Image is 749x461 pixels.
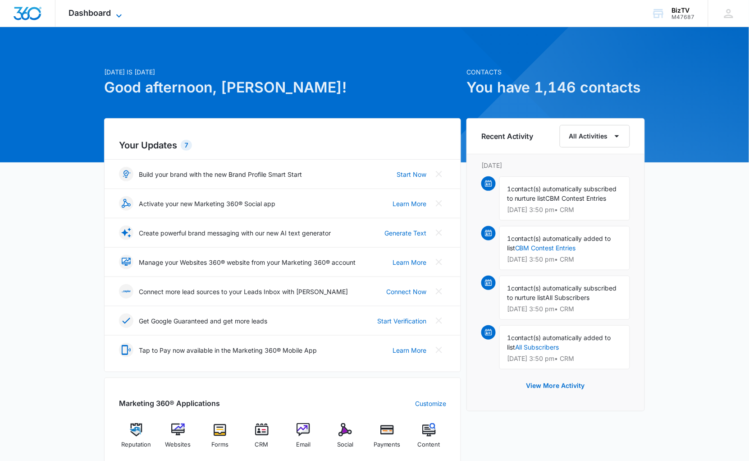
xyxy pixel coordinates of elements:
a: Content [411,423,446,456]
p: [DATE] 3:50 pm • CRM [507,355,622,362]
span: Reputation [121,440,151,449]
a: Payments [370,423,405,456]
button: View More Activity [517,375,594,396]
a: All Subscribers [515,343,559,351]
span: Social [337,440,353,449]
a: CBM Contest Entries [515,244,576,252]
button: Close [432,255,446,269]
p: [DATE] 3:50 pm • CRM [507,256,622,263]
div: account id [672,14,695,20]
span: contact(s) automatically subscribed to nurture list [507,284,617,301]
span: contact(s) automatically subscribed to nurture list [507,185,617,202]
button: Close [432,284,446,299]
a: Learn More [393,346,426,355]
button: Close [432,313,446,328]
p: Manage your Websites 360® website from your Marketing 360® account [139,258,356,267]
span: Websites [165,440,191,449]
a: Learn More [393,258,426,267]
div: account name [672,7,695,14]
a: Learn More [393,199,426,208]
button: Close [432,167,446,181]
p: Contacts [466,67,645,77]
p: Create powerful brand messaging with our new AI text generator [139,228,331,238]
h2: Marketing 360® Applications [119,398,220,409]
span: Email [296,440,311,449]
p: Tap to Pay now available in the Marketing 360® Mobile App [139,346,317,355]
a: Forms [203,423,237,456]
p: [DATE] [481,161,630,170]
span: Payments [374,440,401,449]
button: Close [432,343,446,357]
h1: You have 1,146 contacts [466,77,645,98]
span: All Subscribers [546,294,590,301]
p: Activate your new Marketing 360® Social app [139,199,275,208]
span: CRM [255,440,269,449]
span: 1 [507,334,511,341]
span: CBM Contest Entries [546,194,607,202]
button: Close [432,226,446,240]
button: Close [432,196,446,211]
p: [DATE] 3:50 pm • CRM [507,306,622,312]
p: Build your brand with the new Brand Profile Smart Start [139,170,302,179]
a: Customize [415,399,446,408]
p: [DATE] 3:50 pm • CRM [507,207,622,213]
a: Email [286,423,321,456]
span: 1 [507,284,511,292]
a: CRM [244,423,279,456]
span: Content [418,440,440,449]
span: contact(s) automatically added to list [507,334,611,351]
a: Start Now [397,170,426,179]
a: Start Verification [377,316,426,326]
div: 7 [181,140,192,151]
a: Websites [161,423,196,456]
a: Social [328,423,363,456]
a: Generate Text [384,228,426,238]
h1: Good afternoon, [PERSON_NAME]! [104,77,461,98]
span: 1 [507,185,511,193]
h2: Your Updates [119,138,446,152]
span: contact(s) automatically added to list [507,235,611,252]
a: Connect Now [386,287,426,296]
button: All Activities [560,125,630,148]
p: Get Google Guaranteed and get more leads [139,316,267,326]
h6: Recent Activity [481,131,534,142]
span: Forms [211,440,228,449]
span: Dashboard [69,8,111,18]
span: 1 [507,235,511,242]
p: Connect more lead sources to your Leads Inbox with [PERSON_NAME] [139,287,348,296]
a: Reputation [119,423,154,456]
p: [DATE] is [DATE] [104,67,461,77]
